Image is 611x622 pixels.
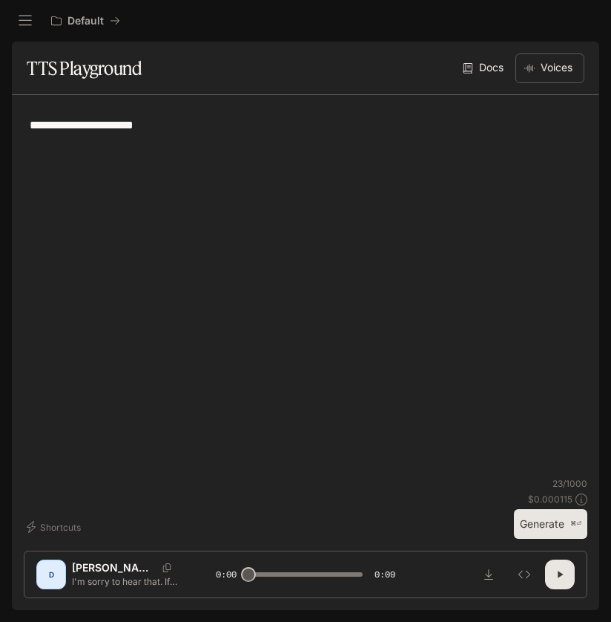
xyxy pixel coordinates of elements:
[515,53,584,83] button: Voices
[156,563,177,572] button: Copy Voice ID
[12,7,39,34] button: open drawer
[552,477,587,490] p: 23 / 1000
[24,515,87,539] button: Shortcuts
[374,567,395,582] span: 0:09
[67,15,104,27] p: Default
[528,493,572,505] p: $ 0.000115
[509,560,539,589] button: Inspect
[216,567,237,582] span: 0:00
[39,563,63,586] div: D
[460,53,509,83] a: Docs
[570,520,581,528] p: ⌘⏎
[27,53,142,83] h1: TTS Playground
[514,509,587,540] button: Generate⌘⏎
[72,575,180,588] p: I'm sorry to hear that. If there's anything specific i can help you with or if you need to resche...
[474,560,503,589] button: Download audio
[72,560,156,575] p: [PERSON_NAME]
[44,6,127,36] button: All workspaces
